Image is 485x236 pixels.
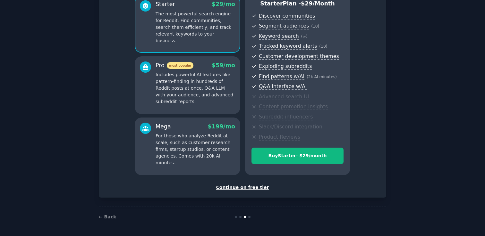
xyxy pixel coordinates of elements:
[156,0,175,8] div: Starter
[251,148,344,164] button: BuyStarter- $29/month
[259,124,322,130] span: Slack/Discord integration
[301,0,335,7] span: $ 29 /month
[259,43,317,50] span: Tracked keyword alerts
[259,94,309,100] span: Advanced search UI
[307,75,337,79] span: ( 2k AI minutes )
[259,103,328,110] span: Content promotion insights
[252,152,343,159] div: Buy Starter - $ 29 /month
[106,184,379,191] div: Continue on free tier
[208,123,235,130] span: $ 199 /mo
[259,134,300,141] span: Product Reviews
[156,133,235,166] p: For those who analyze Reddit at scale, such as customer research firms, startup studios, or conte...
[259,63,312,70] span: Exploding subreddits
[259,53,339,60] span: Customer development themes
[212,62,235,69] span: $ 59 /mo
[156,123,171,131] div: Mega
[156,71,235,105] p: Includes powerful AI features like pattern-finding in hundreds of Reddit posts at once, Q&A LLM w...
[259,23,309,29] span: Segment audiences
[311,24,319,28] span: ( 10 )
[301,34,308,39] span: ( ∞ )
[259,33,299,40] span: Keyword search
[167,62,194,69] span: most popular
[99,214,116,219] a: ← Back
[156,61,193,69] div: Pro
[259,73,304,80] span: Find patterns w/AI
[259,114,313,120] span: Subreddit influencers
[259,83,307,90] span: Q&A interface w/AI
[319,44,327,49] span: ( 10 )
[212,1,235,7] span: $ 29 /mo
[156,11,235,44] p: The most powerful search engine for Reddit. Find communities, search them efficiently, and track ...
[259,13,315,20] span: Discover communities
